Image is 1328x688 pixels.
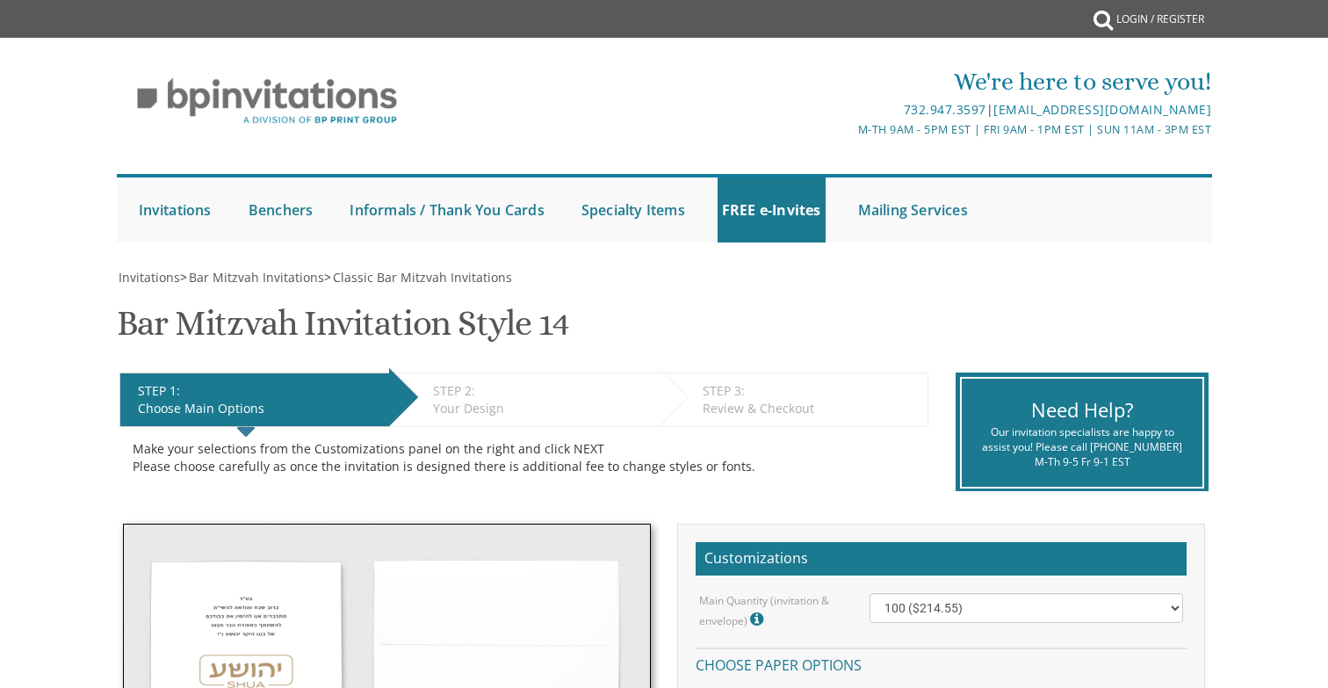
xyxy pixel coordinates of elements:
[699,593,843,631] label: Main Quantity (invitation & envelope)
[975,396,1188,424] div: Need Help?
[482,120,1211,139] div: M-Th 9am - 5pm EST | Fri 9am - 1pm EST | Sun 11am - 3pm EST
[244,177,318,243] a: Benchers
[482,64,1211,99] div: We're here to serve you!
[975,424,1188,469] div: Our invitation specialists are happy to assist you! Please call [PHONE_NUMBER] M-Th 9-5 Fr 9-1 EST
[718,177,826,243] a: FREE e-Invites
[138,400,380,417] div: Choose Main Options
[133,440,915,475] div: Make your selections from the Customizations panel on the right and click NEXT Please choose care...
[1254,618,1310,670] iframe: chat widget
[138,382,380,400] div: STEP 1:
[993,101,1211,118] a: [EMAIL_ADDRESS][DOMAIN_NAME]
[433,382,650,400] div: STEP 2:
[117,65,418,138] img: BP Invitation Loft
[854,177,972,243] a: Mailing Services
[180,269,324,286] span: >
[187,269,324,286] a: Bar Mitzvah Invitations
[703,382,919,400] div: STEP 3:
[119,269,180,286] span: Invitations
[189,269,324,286] span: Bar Mitzvah Invitations
[433,400,650,417] div: Your Design
[904,101,986,118] a: 732.947.3597
[482,99,1211,120] div: |
[696,648,1187,678] h4: Choose paper options
[696,542,1187,576] h2: Customizations
[345,177,548,243] a: Informals / Thank You Cards
[134,177,216,243] a: Invitations
[117,269,180,286] a: Invitations
[324,269,512,286] span: >
[703,400,919,417] div: Review & Checkout
[117,304,569,356] h1: Bar Mitzvah Invitation Style 14
[333,269,512,286] span: Classic Bar Mitzvah Invitations
[331,269,512,286] a: Classic Bar Mitzvah Invitations
[577,177,689,243] a: Specialty Items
